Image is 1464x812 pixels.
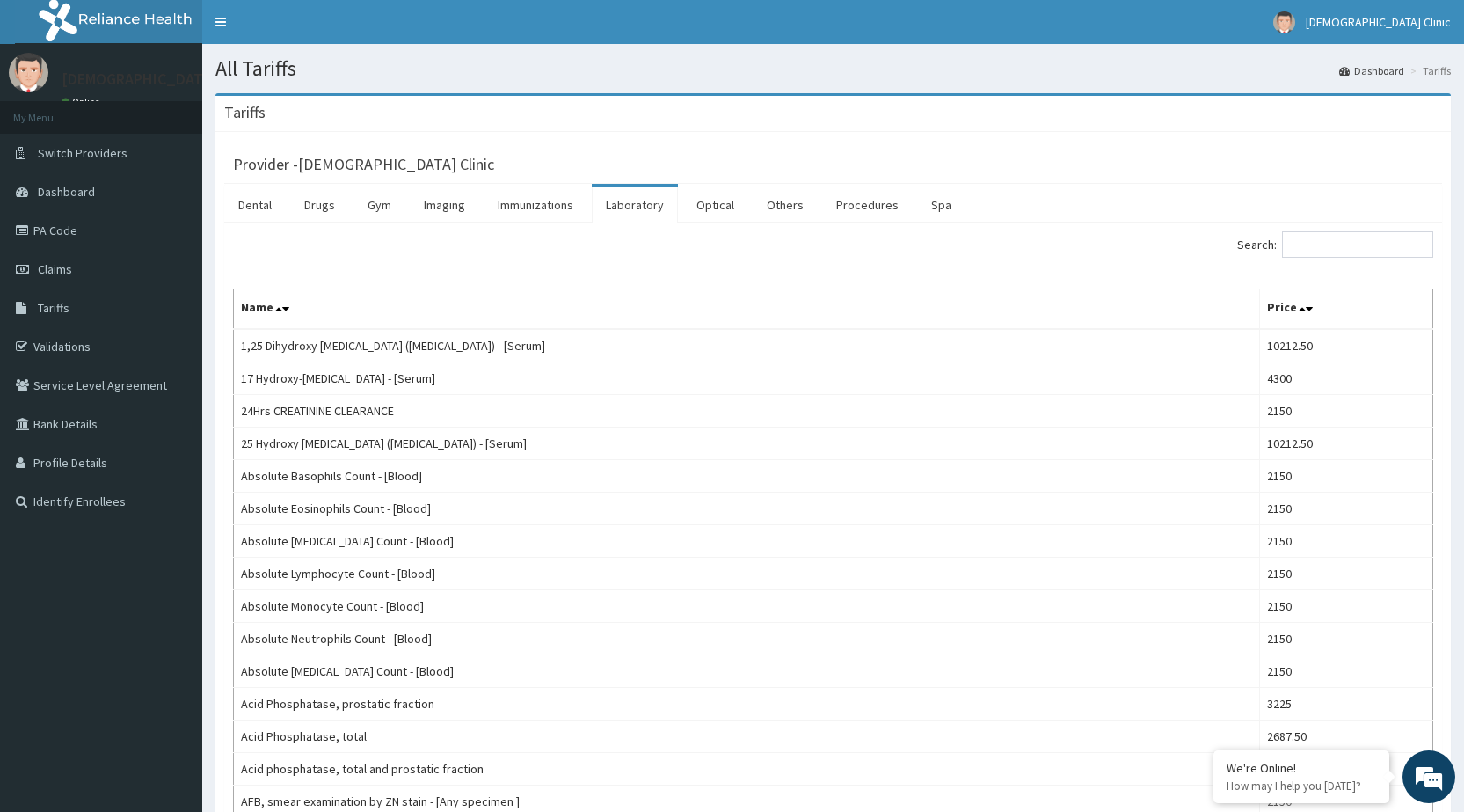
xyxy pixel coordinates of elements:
[288,9,331,51] div: Minimize live chat window
[224,105,266,121] h3: Tariffs
[234,721,1260,753] td: Acid Phosphatase, total
[62,71,258,87] p: [DEMOGRAPHIC_DATA] Clinic
[33,88,71,132] img: d_794563401_company_1708531726252_794563401
[410,187,479,223] a: Imaging
[38,261,72,277] span: Claims
[38,300,69,316] span: Tariffs
[91,99,295,121] div: Chat with us now
[234,329,1260,362] td: 1,25 Dihydroxy [MEDICAL_DATA] ([MEDICAL_DATA]) - [Serum]
[9,53,48,92] img: User Image
[62,96,104,108] a: Online
[234,289,1260,330] th: Name
[224,187,286,223] a: Dental
[917,187,965,223] a: Spa
[234,362,1260,395] td: 17 Hydroxy-[MEDICAL_DATA] - [Serum]
[1260,721,1433,753] td: 2687.50
[1227,760,1376,776] div: We're Online!
[234,753,1260,786] td: Acid phosphatase, total and prostatic fraction
[234,493,1260,525] td: Absolute Eosinophils Count - [Blood]
[234,395,1260,428] td: 24Hrs CREATININE CLEARANCE
[1260,655,1433,688] td: 2150
[353,187,405,223] a: Gym
[1260,289,1433,330] th: Price
[1260,493,1433,525] td: 2150
[592,187,678,223] a: Laboratory
[234,623,1260,655] td: Absolute Neutrophils Count - [Blood]
[1339,63,1404,78] a: Dashboard
[1306,14,1451,30] span: [DEMOGRAPHIC_DATA] Clinic
[234,428,1260,460] td: 25 Hydroxy [MEDICAL_DATA] ([MEDICAL_DATA]) - [Serum]
[102,222,243,399] span: We're online!
[484,187,587,223] a: Immunizations
[1273,11,1295,33] img: User Image
[1260,688,1433,721] td: 3225
[1260,428,1433,460] td: 10212.50
[234,655,1260,688] td: Absolute [MEDICAL_DATA] Count - [Blood]
[1260,623,1433,655] td: 2150
[234,688,1260,721] td: Acid Phosphatase, prostatic fraction
[38,145,127,161] span: Switch Providers
[1260,590,1433,623] td: 2150
[1260,525,1433,558] td: 2150
[1260,362,1433,395] td: 4300
[234,590,1260,623] td: Absolute Monocyte Count - [Blood]
[290,187,349,223] a: Drugs
[1406,63,1451,78] li: Tariffs
[234,558,1260,590] td: Absolute Lymphocyte Count - [Blood]
[822,187,913,223] a: Procedures
[233,157,494,172] h3: Provider - [DEMOGRAPHIC_DATA] Clinic
[38,184,95,200] span: Dashboard
[1237,231,1433,258] label: Search:
[1282,231,1433,258] input: Search:
[1260,558,1433,590] td: 2150
[1260,329,1433,362] td: 10212.50
[1260,395,1433,428] td: 2150
[215,57,1451,80] h1: All Tariffs
[234,525,1260,558] td: Absolute [MEDICAL_DATA] Count - [Blood]
[9,480,335,542] textarea: Type your message and hit 'Enter'
[1227,779,1376,794] p: How may I help you today?
[753,187,818,223] a: Others
[682,187,748,223] a: Optical
[1260,460,1433,493] td: 2150
[234,460,1260,493] td: Absolute Basophils Count - [Blood]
